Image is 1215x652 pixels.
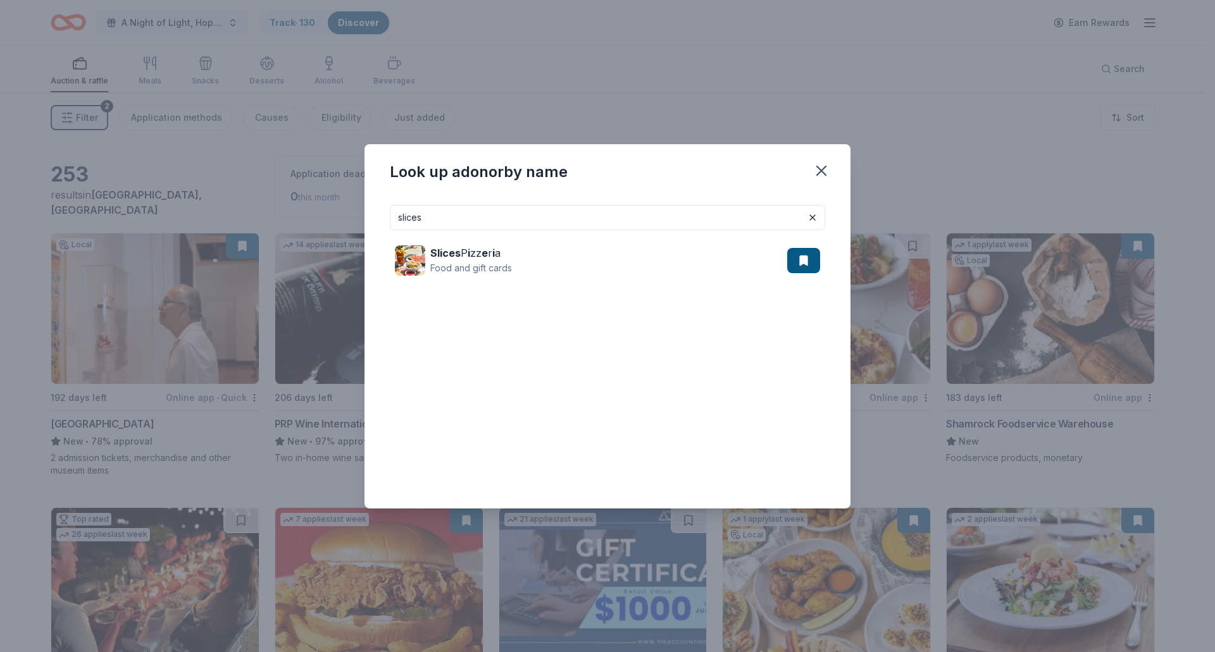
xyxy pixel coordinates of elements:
strong: i [468,247,470,259]
input: Search [390,205,825,230]
img: Image for Slices Pizzeria [395,245,425,276]
div: P zz r a [430,245,512,261]
strong: i [492,247,495,259]
div: Food and gift cards [430,261,512,276]
strong: e [482,247,488,259]
div: Look up a donor by name [390,162,568,182]
strong: Slices [430,247,461,259]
